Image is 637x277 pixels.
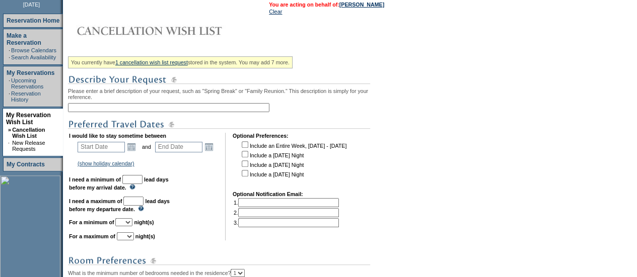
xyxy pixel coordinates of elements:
a: New Release Requests [12,140,45,152]
b: For a maximum of [69,233,115,239]
a: Reservation Home [7,17,59,24]
b: night(s) [134,219,154,225]
a: Cancellation Wish List [12,127,45,139]
td: and [140,140,153,154]
a: Clear [269,9,282,15]
a: Upcoming Reservations [11,77,43,89]
td: 1. [234,198,339,207]
a: Open the calendar popup. [203,141,215,152]
a: Open the calendar popup. [126,141,137,152]
b: lead days before my departure date. [69,198,170,212]
a: 1 cancellation wish list request [115,59,188,65]
a: Make a Reservation [7,32,41,46]
b: Optional Preferences: [233,133,289,139]
td: · [9,54,10,60]
td: · [8,140,11,152]
td: · [9,47,10,53]
a: [PERSON_NAME] [339,2,384,8]
td: 3. [234,218,339,227]
td: · [9,90,10,103]
input: Date format: M/D/Y. Shortcut keys: [T] for Today. [UP] or [.] for Next Day. [DOWN] or [,] for Pre... [155,142,202,152]
b: night(s) [135,233,155,239]
a: My Reservations [7,69,54,76]
b: I need a minimum of [69,176,121,182]
input: Date format: M/D/Y. Shortcut keys: [T] for Today. [UP] or [.] for Next Day. [DOWN] or [,] for Pre... [78,142,125,152]
b: » [8,127,11,133]
img: questionMark_lightBlue.gif [138,206,144,211]
td: · [9,77,10,89]
b: For a minimum of [69,219,114,225]
a: Reservation History [11,90,41,103]
td: Include an Entire Week, [DATE] - [DATE] Include a [DATE] Night Include a [DATE] Night Include a [... [240,140,346,184]
a: (show holiday calendar) [78,160,134,166]
div: You currently have stored in the system. You may add 7 more. [68,56,293,68]
a: My Reservation Wish List [6,112,51,126]
a: My Contracts [7,161,45,168]
b: I need a maximum of [69,198,122,204]
a: Search Availability [11,54,56,60]
td: 2. [234,208,339,217]
span: [DATE] [23,2,40,8]
span: You are acting on behalf of: [269,2,384,8]
b: I would like to stay sometime between [69,133,166,139]
img: questionMark_lightBlue.gif [129,184,135,190]
img: Cancellation Wish List [68,21,269,41]
b: Optional Notification Email: [233,191,303,197]
img: subTtlRoomPreferences.gif [68,254,370,267]
a: Browse Calendars [11,47,56,53]
b: lead days before my arrival date. [69,176,169,191]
